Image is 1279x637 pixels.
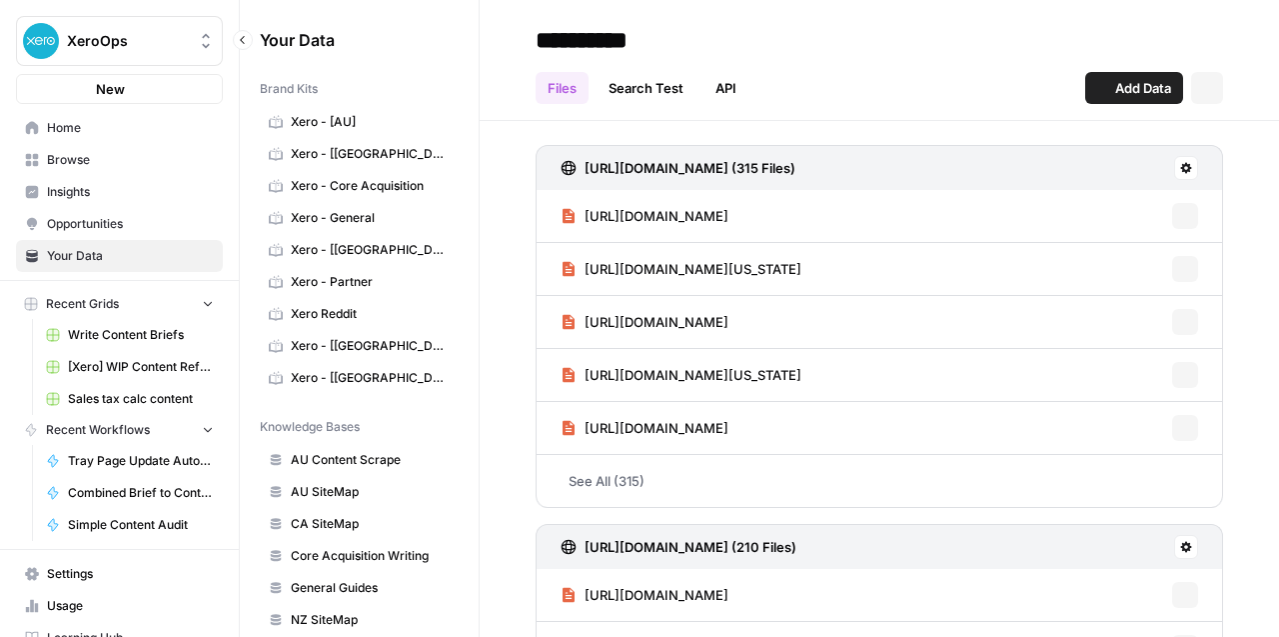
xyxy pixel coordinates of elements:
[585,312,728,332] span: [URL][DOMAIN_NAME]
[291,241,450,259] span: Xero - [[GEOGRAPHIC_DATA]]
[291,579,450,597] span: General Guides
[16,558,223,590] a: Settings
[260,572,459,604] a: General Guides
[260,330,459,362] a: Xero - [[GEOGRAPHIC_DATA]]
[291,483,450,501] span: AU SiteMap
[260,234,459,266] a: Xero - [[GEOGRAPHIC_DATA]]
[260,138,459,170] a: Xero - [[GEOGRAPHIC_DATA]]
[561,296,728,348] a: [URL][DOMAIN_NAME]
[16,415,223,445] button: Recent Workflows
[260,476,459,508] a: AU SiteMap
[16,112,223,144] a: Home
[585,418,728,438] span: [URL][DOMAIN_NAME]
[561,146,795,190] a: [URL][DOMAIN_NAME] (315 Files)
[47,119,214,137] span: Home
[260,266,459,298] a: Xero - Partner
[291,451,450,469] span: AU Content Scrape
[260,604,459,636] a: NZ SiteMap
[597,72,695,104] a: Search Test
[1115,78,1171,98] span: Add Data
[68,390,214,408] span: Sales tax calc content
[291,209,450,227] span: Xero - General
[68,358,214,376] span: [Xero] WIP Content Refresh
[291,145,450,163] span: Xero - [[GEOGRAPHIC_DATA]]
[703,72,748,104] a: API
[561,569,728,621] a: [URL][DOMAIN_NAME]
[16,74,223,104] button: New
[585,365,801,385] span: [URL][DOMAIN_NAME][US_STATE]
[585,259,801,279] span: [URL][DOMAIN_NAME][US_STATE]
[37,445,223,477] a: Tray Page Update Automation
[291,305,450,323] span: Xero Reddit
[291,273,450,291] span: Xero - Partner
[260,362,459,394] a: Xero - [[GEOGRAPHIC_DATA]]
[16,240,223,272] a: Your Data
[260,106,459,138] a: Xero - [AU]
[291,611,450,629] span: NZ SiteMap
[47,597,214,615] span: Usage
[260,170,459,202] a: Xero - Core Acquisition
[291,113,450,131] span: Xero - [AU]
[260,508,459,540] a: CA SiteMap
[46,421,150,439] span: Recent Workflows
[561,243,801,295] a: [URL][DOMAIN_NAME][US_STATE]
[291,369,450,387] span: Xero - [[GEOGRAPHIC_DATA]]
[37,383,223,415] a: Sales tax calc content
[291,337,450,355] span: Xero - [[GEOGRAPHIC_DATA]]
[67,31,188,51] span: XeroOps
[585,585,728,605] span: [URL][DOMAIN_NAME]
[96,79,125,99] span: New
[260,540,459,572] a: Core Acquisition Writing
[37,477,223,509] a: Combined Brief to Content
[23,23,59,59] img: XeroOps Logo
[16,16,223,66] button: Workspace: XeroOps
[585,206,728,226] span: [URL][DOMAIN_NAME]
[46,295,119,313] span: Recent Grids
[561,190,728,242] a: [URL][DOMAIN_NAME]
[561,349,801,401] a: [URL][DOMAIN_NAME][US_STATE]
[1085,72,1183,104] button: Add Data
[585,158,795,178] h3: [URL][DOMAIN_NAME] (315 Files)
[16,176,223,208] a: Insights
[585,537,796,557] h3: [URL][DOMAIN_NAME] (210 Files)
[260,28,435,52] span: Your Data
[68,452,214,470] span: Tray Page Update Automation
[47,565,214,583] span: Settings
[16,208,223,240] a: Opportunities
[47,151,214,169] span: Browse
[260,202,459,234] a: Xero - General
[47,247,214,265] span: Your Data
[68,484,214,502] span: Combined Brief to Content
[260,418,360,436] span: Knowledge Bases
[37,319,223,351] a: Write Content Briefs
[16,289,223,319] button: Recent Grids
[561,525,796,569] a: [URL][DOMAIN_NAME] (210 Files)
[291,547,450,565] span: Core Acquisition Writing
[16,144,223,176] a: Browse
[68,516,214,534] span: Simple Content Audit
[37,509,223,541] a: Simple Content Audit
[291,515,450,533] span: CA SiteMap
[536,455,1223,507] a: See All (315)
[536,72,589,104] a: Files
[291,177,450,195] span: Xero - Core Acquisition
[260,80,318,98] span: Brand Kits
[260,298,459,330] a: Xero Reddit
[16,590,223,622] a: Usage
[47,183,214,201] span: Insights
[47,215,214,233] span: Opportunities
[68,326,214,344] span: Write Content Briefs
[37,351,223,383] a: [Xero] WIP Content Refresh
[260,444,459,476] a: AU Content Scrape
[561,402,728,454] a: [URL][DOMAIN_NAME]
